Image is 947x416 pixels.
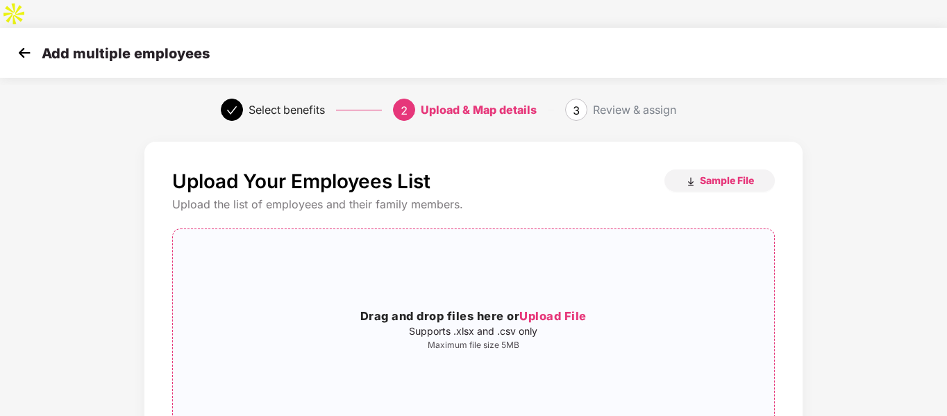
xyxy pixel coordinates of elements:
span: Sample File [700,174,754,187]
div: Review & assign [593,99,676,121]
div: Upload & Map details [421,99,537,121]
img: download_icon [685,176,696,188]
div: Select benefits [249,99,325,121]
img: svg+xml;base64,PHN2ZyB4bWxucz0iaHR0cDovL3d3dy53My5vcmcvMjAwMC9zdmciIHdpZHRoPSIzMCIgaGVpZ2h0PSIzMC... [14,42,35,63]
p: Supports .xlsx and .csv only [173,326,773,337]
h3: Drag and drop files here or [173,308,773,326]
button: Sample File [664,169,775,192]
div: Upload the list of employees and their family members. [172,197,774,212]
p: Add multiple employees [42,45,210,62]
p: Maximum file size 5MB [173,340,773,351]
span: 2 [401,103,408,117]
p: Upload Your Employees List [172,169,430,193]
span: check [226,105,237,116]
span: 3 [573,103,580,117]
span: Upload File [519,309,587,323]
